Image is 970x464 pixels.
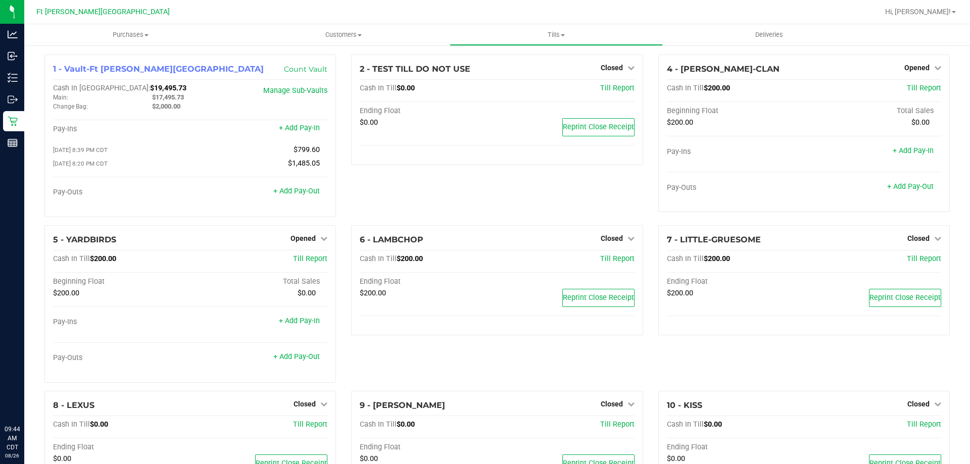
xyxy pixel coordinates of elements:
[907,84,941,92] a: Till Report
[869,293,941,302] span: Reprint Close Receipt
[667,235,761,244] span: 7 - LITTLE-GRUESOME
[53,289,79,297] span: $200.00
[397,420,415,429] span: $0.00
[279,317,320,325] a: + Add Pay-In
[667,107,804,116] div: Beginning Float
[290,234,316,242] span: Opened
[360,277,497,286] div: Ending Float
[284,65,327,74] a: Count Vault
[294,145,320,154] span: $799.60
[53,254,90,263] span: Cash In Till
[563,293,634,302] span: Reprint Close Receipt
[397,254,423,263] span: $200.00
[885,8,951,16] span: Hi, [PERSON_NAME]!
[704,84,730,92] span: $200.00
[293,420,327,429] a: Till Report
[667,289,693,297] span: $200.00
[279,124,320,132] a: + Add Pay-In
[563,123,634,131] span: Reprint Close Receipt
[397,84,415,92] span: $0.00
[24,24,237,45] a: Purchases
[562,118,635,136] button: Reprint Close Receipt
[53,235,116,244] span: 5 - YARDBIRDS
[601,64,623,72] span: Closed
[360,64,470,74] span: 2 - TEST TILL DO NOT USE
[53,125,190,134] div: Pay-Ins
[90,254,116,263] span: $200.00
[360,420,397,429] span: Cash In Till
[53,94,68,101] span: Main:
[273,187,320,195] a: + Add Pay-Out
[53,146,108,153] span: [DATE] 8:39 PM CDT
[53,160,108,167] span: [DATE] 8:20 PM CDT
[24,30,237,39] span: Purchases
[450,24,662,45] a: Tills
[360,107,497,116] div: Ending Float
[869,289,941,307] button: Reprint Close Receipt
[667,147,804,157] div: Pay-Ins
[152,93,184,101] span: $17,495.73
[294,400,316,408] span: Closed
[360,443,497,452] div: Ending Float
[600,254,635,263] a: Till Report
[667,64,780,74] span: 4 - [PERSON_NAME]-CLAN
[663,24,876,45] a: Deliveries
[600,84,635,92] a: Till Report
[53,353,190,363] div: Pay-Outs
[53,420,90,429] span: Cash In Till
[704,420,722,429] span: $0.00
[360,400,445,410] span: 9 - [PERSON_NAME]
[704,254,730,263] span: $200.00
[667,277,804,286] div: Ending Float
[360,118,378,127] span: $0.00
[10,383,40,414] iframe: Resource center
[273,352,320,361] a: + Add Pay-Out
[360,254,397,263] span: Cash In Till
[36,8,170,16] span: Ft [PERSON_NAME][GEOGRAPHIC_DATA]
[53,454,71,463] span: $0.00
[53,400,94,410] span: 8 - LEXUS
[667,400,702,410] span: 10 - KISS
[288,159,320,168] span: $1,485.05
[53,103,88,110] span: Change Bag:
[5,425,20,452] p: 09:44 AM CDT
[907,254,941,263] span: Till Report
[887,182,934,191] a: + Add Pay-Out
[53,318,190,327] div: Pay-Ins
[600,420,635,429] a: Till Report
[907,420,941,429] a: Till Report
[667,84,704,92] span: Cash In Till
[190,277,328,286] div: Total Sales
[601,234,623,242] span: Closed
[360,289,386,297] span: $200.00
[8,116,18,126] inline-svg: Retail
[360,84,397,92] span: Cash In Till
[53,443,190,452] div: Ending Float
[360,454,378,463] span: $0.00
[450,30,662,39] span: Tills
[8,94,18,105] inline-svg: Outbound
[601,400,623,408] span: Closed
[53,188,190,197] div: Pay-Outs
[904,64,930,72] span: Opened
[263,86,327,95] a: Manage Sub-Vaults
[804,107,941,116] div: Total Sales
[667,454,685,463] span: $0.00
[667,420,704,429] span: Cash In Till
[8,51,18,61] inline-svg: Inbound
[911,118,930,127] span: $0.00
[562,289,635,307] button: Reprint Close Receipt
[667,254,704,263] span: Cash In Till
[8,138,18,148] inline-svg: Reports
[298,289,316,297] span: $0.00
[667,443,804,452] div: Ending Float
[360,235,423,244] span: 6 - LAMBCHOP
[237,30,449,39] span: Customers
[8,73,18,83] inline-svg: Inventory
[667,183,804,192] div: Pay-Outs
